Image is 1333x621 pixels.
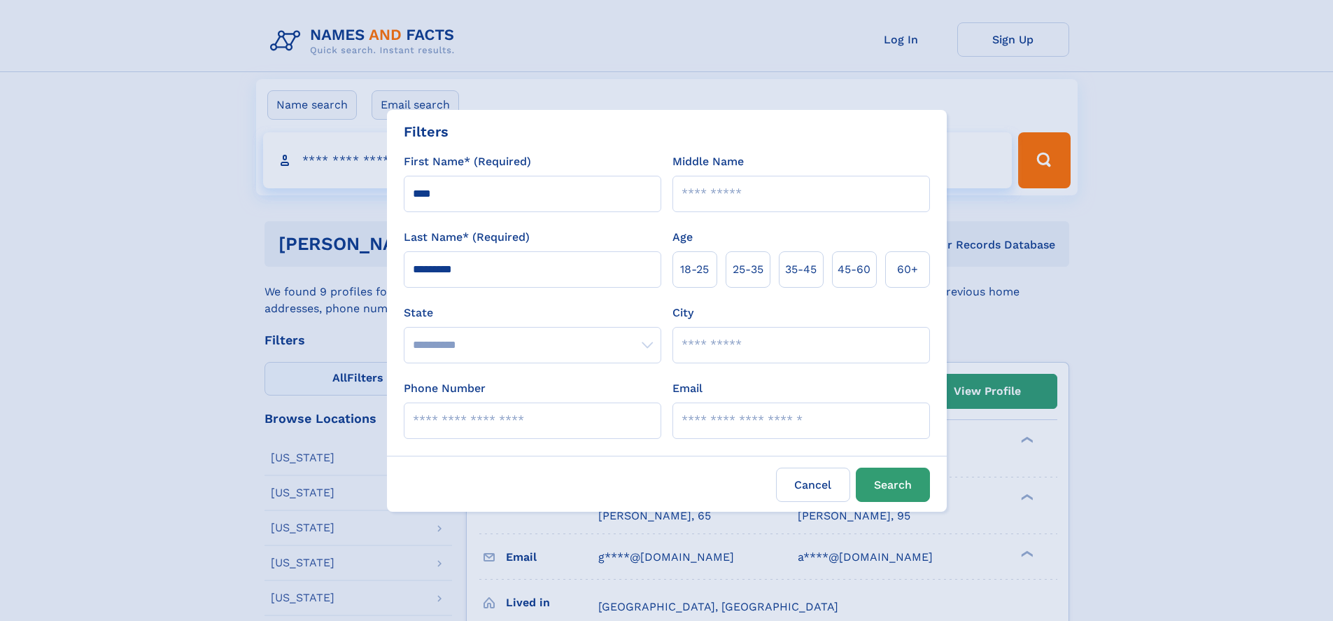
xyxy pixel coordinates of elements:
[672,153,744,170] label: Middle Name
[672,305,693,321] label: City
[404,305,661,321] label: State
[733,261,763,278] span: 25‑35
[776,468,850,502] label: Cancel
[838,261,870,278] span: 45‑60
[897,261,918,278] span: 60+
[856,468,930,502] button: Search
[404,380,486,397] label: Phone Number
[672,380,703,397] label: Email
[785,261,817,278] span: 35‑45
[404,229,530,246] label: Last Name* (Required)
[404,153,531,170] label: First Name* (Required)
[672,229,693,246] label: Age
[680,261,709,278] span: 18‑25
[404,121,449,142] div: Filters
